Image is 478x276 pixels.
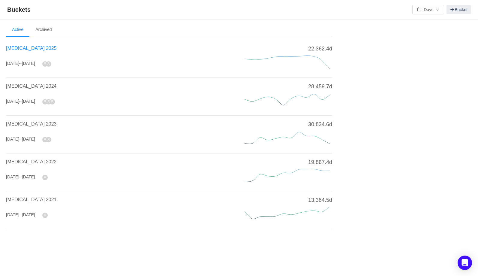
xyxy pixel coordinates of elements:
[6,23,29,37] li: Active
[47,62,50,65] i: icon: user
[19,61,35,66] span: - [DATE]
[44,176,47,179] i: icon: user
[29,23,58,37] li: Archived
[6,121,56,126] a: [MEDICAL_DATA] 2023
[19,212,35,217] span: - [DATE]
[47,138,50,141] i: icon: user
[19,174,35,179] span: - [DATE]
[44,138,47,141] i: icon: user
[308,196,332,204] span: 13,384.5d
[458,256,472,270] div: Open Intercom Messenger
[51,100,54,103] i: icon: user
[446,5,471,14] a: Bucket
[44,100,47,103] i: icon: user
[6,174,35,180] div: [DATE]
[308,45,332,53] span: 22,362.4d
[6,60,35,67] div: [DATE]
[47,100,50,103] i: icon: user
[6,83,56,89] a: [MEDICAL_DATA] 2024
[19,99,35,104] span: - [DATE]
[6,159,56,164] a: [MEDICAL_DATA] 2022
[6,212,35,218] div: [DATE]
[44,62,47,65] i: icon: user
[6,98,35,105] div: [DATE]
[308,158,332,166] span: 19,867.4d
[44,214,47,217] i: icon: user
[6,136,35,142] div: [DATE]
[6,197,56,202] a: [MEDICAL_DATA] 2021
[19,137,35,141] span: - [DATE]
[6,46,56,51] a: [MEDICAL_DATA] 2025
[412,5,444,14] button: icon: calendarDaysicon: down
[7,5,34,14] span: Buckets
[308,120,332,129] span: 30,834.6d
[308,83,332,91] span: 28,459.7d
